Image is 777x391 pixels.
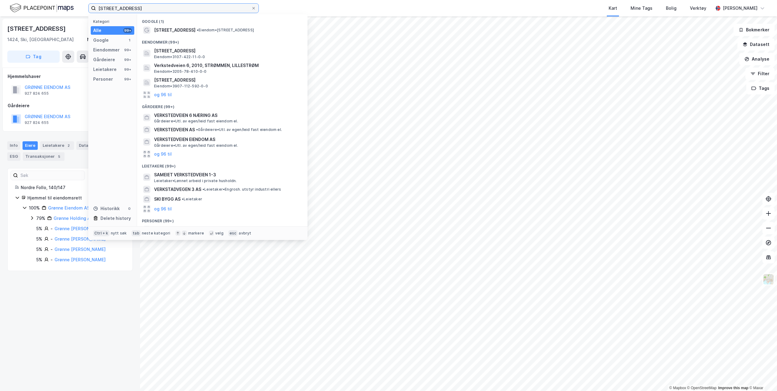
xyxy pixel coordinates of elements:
span: VERKSTEDVEIEN EIENDOM AS [154,136,300,143]
div: Personer (99+) [137,214,308,225]
div: esc [228,230,238,236]
div: 99+ [123,48,132,52]
a: Grønne [PERSON_NAME] [54,257,106,262]
span: • [202,187,204,192]
div: Leietakere [40,141,74,150]
div: tab [132,230,141,236]
button: Bokmerker [733,24,775,36]
div: avbryt [239,231,251,236]
div: 5% [36,235,42,243]
button: og 96 til [154,91,172,98]
button: Filter [745,68,775,80]
div: 927 824 655 [25,120,49,125]
span: VERKSTEDVEIEN AS [154,126,195,133]
a: Grønne [PERSON_NAME] [54,226,106,231]
div: Eiere [23,141,38,150]
span: • [196,127,198,132]
div: Verktøy [690,5,706,12]
div: - [51,235,53,243]
a: OpenStreetMap [687,386,717,390]
button: Datasett [737,38,775,51]
div: neste kategori [142,231,171,236]
span: Eiendom • [STREET_ADDRESS] [197,28,254,33]
span: [STREET_ADDRESS] [154,76,300,84]
div: [STREET_ADDRESS] [7,24,67,33]
div: Hjemmelshaver [8,73,132,80]
div: 5% [36,256,42,263]
div: Nordre Follo, 140/147 [21,184,125,191]
div: 99+ [123,77,132,82]
a: Grønne Holding AS [54,216,93,221]
div: Eiendommer [93,46,120,54]
a: Grønne Eiendom AS [48,205,90,210]
img: logo.f888ab2527a4732fd821a326f86c7f29.svg [10,3,74,13]
iframe: Chat Widget [747,362,777,391]
div: 927 824 655 [25,91,49,96]
div: Gårdeiere [8,102,132,109]
div: Hjemmel til eiendomsrett [27,194,125,202]
div: markere [188,231,204,236]
div: - [51,225,53,232]
div: 1 [127,38,132,43]
div: Alle [93,27,101,34]
div: Gårdeiere (99+) [137,100,308,111]
div: Kart [609,5,617,12]
button: Analyse [739,53,775,65]
span: Verkstedveien 6, 2010, STRØMMEN, LILLESTRØM [154,62,300,69]
a: Improve this map [718,386,748,390]
div: 99+ [123,28,132,33]
span: VERKSTEDVEIEN 6 NÆRING AS [154,112,300,119]
span: Eiendom • 3205-78-410-0-0 [154,69,207,74]
a: Grønne [PERSON_NAME] [54,247,106,252]
img: Z [763,273,774,285]
div: 5 [56,153,62,160]
div: Transaksjoner [23,152,65,161]
div: Kategori [93,19,134,24]
div: Datasett [76,141,99,150]
div: Info [7,141,20,150]
div: ESG [7,152,20,161]
span: [STREET_ADDRESS] [154,26,195,34]
div: Historikk [93,205,120,212]
div: 5% [36,246,42,253]
div: Bolig [666,5,677,12]
div: Personer [93,76,113,83]
span: VERKSTADVEGEN 3 AS [154,186,201,193]
div: Ctrl + k [93,230,110,236]
div: Delete history [100,215,131,222]
div: 79% [36,215,45,222]
div: nytt søk [111,231,127,236]
div: Leietakere [93,66,117,73]
button: Tags [746,82,775,94]
span: SKI BYGG AS [154,195,181,203]
span: Gårdeiere • Utl. av egen/leid fast eiendom el. [154,119,238,124]
span: Leietaker • Engrosh. utstyr industri ellers [202,187,281,192]
span: [STREET_ADDRESS] [154,47,300,55]
div: Mine Tags [631,5,652,12]
div: 2 [65,143,72,149]
div: 5% [36,225,42,232]
div: - [51,246,53,253]
input: Søk på adresse, matrikkel, gårdeiere, leietakere eller personer [96,4,251,13]
div: 100% [29,204,40,212]
span: Leietaker • Lønnet arbeid i private husholdn. [154,178,237,183]
a: Grønne [PERSON_NAME] [54,236,106,241]
button: Tag [7,51,60,63]
div: - [51,256,53,263]
div: velg [215,231,223,236]
span: • [182,197,184,201]
button: og 96 til [154,150,172,158]
div: Google (1) [137,14,308,25]
span: • [197,28,199,32]
div: Leietakere (99+) [137,159,308,170]
div: 0 [127,206,132,211]
div: [PERSON_NAME] [723,5,758,12]
span: Gårdeiere • Utl. av egen/leid fast eiendom el. [196,127,282,132]
div: 99+ [123,67,132,72]
div: Nordre Follo, 140/147 [87,36,133,43]
div: Gårdeiere [93,56,115,63]
span: Leietaker [182,197,202,202]
div: Eiendommer (99+) [137,35,308,46]
input: Søk [18,171,85,180]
